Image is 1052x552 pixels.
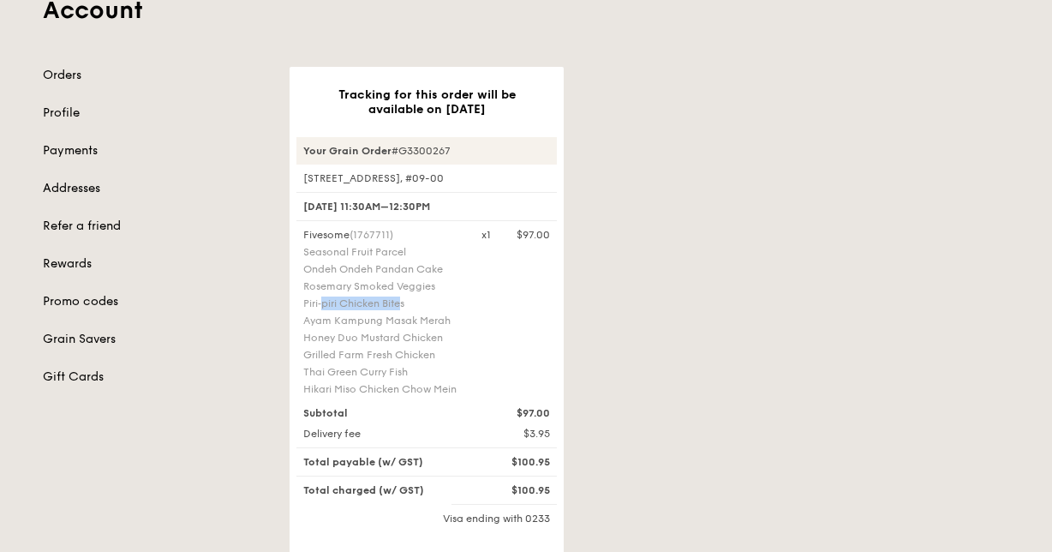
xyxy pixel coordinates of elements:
[303,279,461,293] div: Rosemary Smoked Veggies
[43,293,269,310] a: Promo codes
[471,406,560,420] div: $97.00
[43,142,269,159] a: Payments
[303,228,461,242] div: Fivesome
[296,512,557,525] div: Visa ending with 0233
[303,262,461,276] div: Ondeh Ondeh Pandan Cake
[303,331,461,345] div: Honey Duo Mustard Chicken
[481,228,491,242] div: x1
[43,67,269,84] a: Orders
[293,406,471,420] div: Subtotal
[43,105,269,122] a: Profile
[303,297,461,310] div: Piri‑piri Chicken Bites
[43,255,269,273] a: Rewards
[303,456,423,468] span: Total payable (w/ GST)
[471,455,560,469] div: $100.95
[296,192,557,221] div: [DATE] 11:30AM–12:30PM
[43,331,269,348] a: Grain Savers
[303,365,461,379] div: Thai Green Curry Fish
[471,483,560,497] div: $100.95
[293,427,471,441] div: Delivery fee
[296,171,557,185] div: [STREET_ADDRESS], #09-00
[317,87,536,117] h3: Tracking for this order will be available on [DATE]
[517,228,550,242] div: $97.00
[43,180,269,197] a: Addresses
[303,245,461,259] div: Seasonal Fruit Parcel
[43,369,269,386] a: Gift Cards
[350,229,393,241] span: (1767711)
[471,427,560,441] div: $3.95
[303,348,461,362] div: Grilled Farm Fresh Chicken
[303,145,392,157] strong: Your Grain Order
[43,218,269,235] a: Refer a friend
[303,314,461,327] div: Ayam Kampung Masak Merah
[303,382,461,396] div: Hikari Miso Chicken Chow Mein
[293,483,471,497] div: Total charged (w/ GST)
[296,137,557,165] div: #G3300267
